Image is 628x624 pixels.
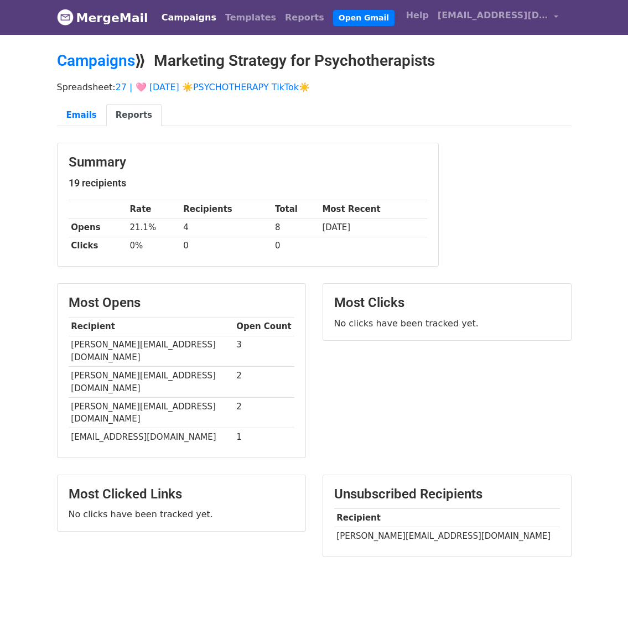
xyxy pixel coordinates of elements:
h3: Summary [69,154,427,170]
td: [DATE] [320,219,427,237]
h2: ⟫ Marketing Strategy for Psychotherapists [57,51,572,70]
h3: Most Opens [69,295,294,311]
td: 3 [234,336,294,367]
td: 4 [180,219,272,237]
h5: 19 recipients [69,177,427,189]
span: [EMAIL_ADDRESS][DOMAIN_NAME] [438,9,548,22]
td: 0 [272,237,319,255]
th: Clicks [69,237,127,255]
td: [PERSON_NAME][EMAIL_ADDRESS][DOMAIN_NAME] [69,397,234,428]
a: MergeMail [57,6,148,29]
td: 2 [234,397,294,428]
a: Reports [106,104,162,127]
a: [EMAIL_ADDRESS][DOMAIN_NAME] [433,4,563,30]
a: Campaigns [57,51,135,70]
a: Open Gmail [333,10,395,26]
td: 0 [180,237,272,255]
h3: Unsubscribed Recipients [334,486,560,502]
a: Help [402,4,433,27]
th: Recipients [180,200,272,219]
td: 0% [127,237,181,255]
p: No clicks have been tracked yet. [334,318,560,329]
th: Total [272,200,319,219]
h3: Most Clicks [334,295,560,311]
td: 21.1% [127,219,181,237]
th: Open Count [234,318,294,336]
a: Emails [57,104,106,127]
td: [PERSON_NAME][EMAIL_ADDRESS][DOMAIN_NAME] [69,367,234,398]
a: Campaigns [157,7,221,29]
th: Recipient [334,509,560,527]
th: Rate [127,200,181,219]
a: Templates [221,7,281,29]
th: Recipient [69,318,234,336]
p: Spreadsheet: [57,81,572,93]
img: MergeMail logo [57,9,74,25]
td: 1 [234,428,294,446]
a: 27 | 🩷 [DATE] ☀️PSYCHOTHERAPY TikTok☀️ [116,82,310,92]
th: Opens [69,219,127,237]
h3: Most Clicked Links [69,486,294,502]
p: No clicks have been tracked yet. [69,508,294,520]
td: [PERSON_NAME][EMAIL_ADDRESS][DOMAIN_NAME] [69,336,234,367]
td: 2 [234,367,294,398]
td: 8 [272,219,319,237]
a: Reports [281,7,329,29]
td: [PERSON_NAME][EMAIL_ADDRESS][DOMAIN_NAME] [334,527,560,545]
th: Most Recent [320,200,427,219]
td: [EMAIL_ADDRESS][DOMAIN_NAME] [69,428,234,446]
